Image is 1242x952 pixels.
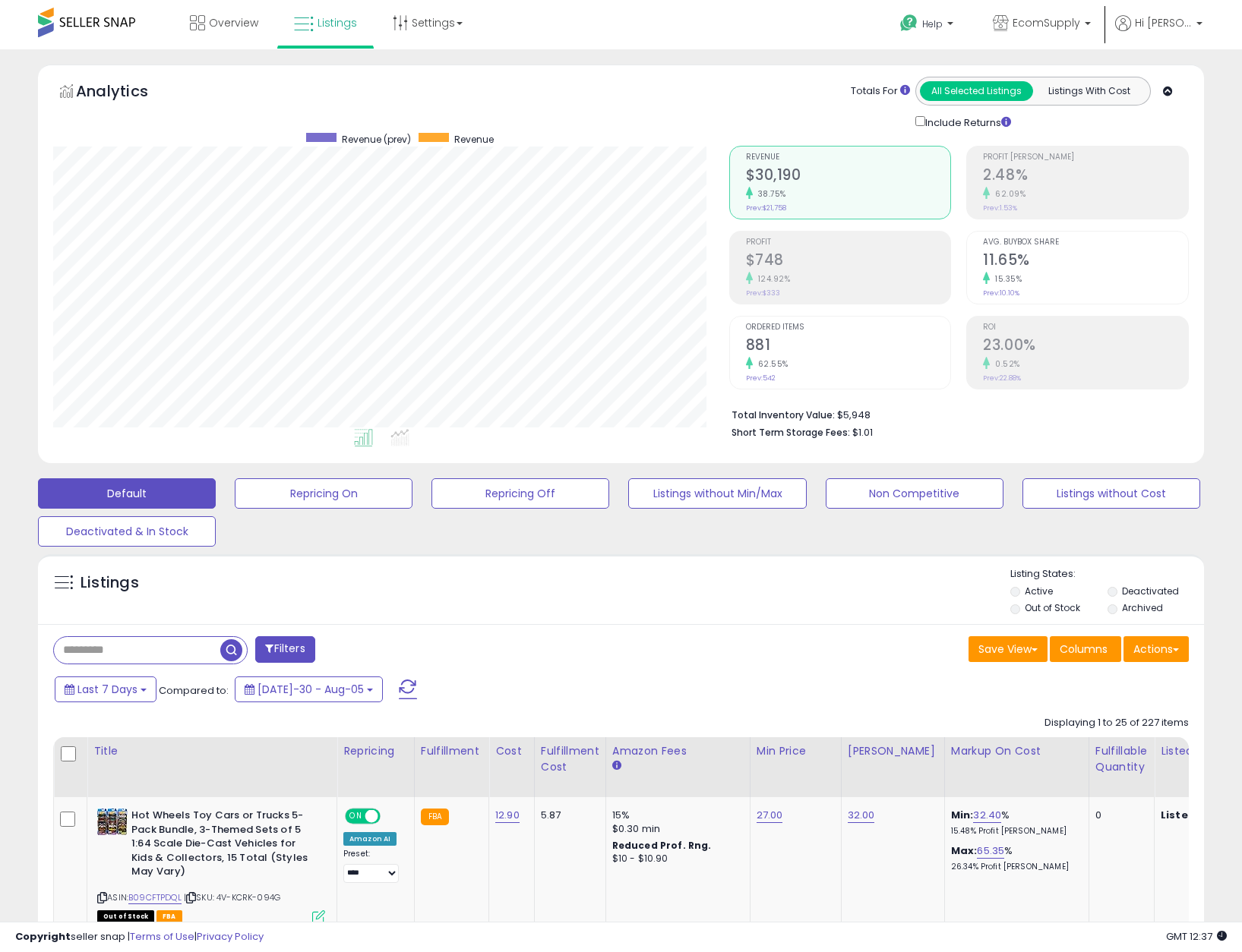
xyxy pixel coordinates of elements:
b: Short Term Storage Fees: [732,426,850,439]
li: $5,948 [732,405,1177,423]
span: Hi [PERSON_NAME] [1135,15,1192,30]
button: Save View [969,636,1048,662]
h2: 881 [746,336,951,357]
div: $10 - $10.90 [612,853,738,865]
div: Preset: [343,849,403,883]
small: 62.09% [990,188,1026,200]
span: Listings [318,15,357,30]
div: Displaying 1 to 25 of 227 items [1044,716,1189,730]
p: Listing States: [1010,567,1204,582]
a: Terms of Use [130,929,194,944]
button: All Selected Listings [920,81,1033,101]
p: 15.48% Profit [PERSON_NAME] [951,826,1077,837]
p: 26.34% Profit [PERSON_NAME] [951,862,1077,872]
span: Compared to: [159,683,229,698]
button: Repricing On [235,478,412,509]
button: Non Competitive [826,478,1003,509]
h5: Analytics [76,80,178,106]
label: Out of Stock [1025,601,1080,614]
span: Avg. Buybox Share [983,238,1188,247]
span: [DATE]-30 - Aug-05 [258,682,364,697]
div: % [951,809,1077,837]
span: FBA [156,910,182,923]
a: Help [888,2,969,49]
div: Cost [495,743,528,759]
b: Max: [951,843,978,858]
button: Filters [255,636,314,663]
a: 27.00 [757,808,783,823]
span: | SKU: 4V-KCRK-094G [184,891,280,903]
button: Default [38,478,216,509]
a: 65.35 [977,843,1004,859]
span: ON [346,810,365,823]
img: 51bHv6Vd6+L._SL40_.jpg [97,809,128,835]
small: Prev: 1.53% [983,203,1017,213]
span: Revenue (prev) [342,133,411,146]
span: 2025-08-13 12:37 GMT [1166,929,1227,944]
label: Archived [1122,601,1163,614]
small: 124.92% [753,273,791,285]
button: Columns [1050,636,1121,662]
div: $0.30 min [612,822,738,836]
button: Listings without Cost [1022,478,1200,509]
span: $1.01 [852,425,873,440]
b: Listed Price: [1161,808,1230,822]
span: Profit [PERSON_NAME] [983,153,1188,162]
div: Markup on Cost [951,743,1082,759]
div: Include Returns [904,113,1029,131]
a: B09CFTPDQL [128,891,182,904]
small: Prev: 10.10% [983,288,1019,298]
div: % [951,844,1077,872]
div: Fulfillment Cost [541,743,599,775]
button: Repricing Off [431,478,609,509]
b: Min: [951,808,974,822]
label: Deactivated [1122,585,1179,597]
small: 15.35% [990,273,1022,285]
button: [DATE]-30 - Aug-05 [235,676,383,702]
div: Title [93,743,330,759]
span: Profit [746,238,951,247]
a: Privacy Policy [197,929,264,944]
i: Get Help [899,14,918,33]
div: Min Price [757,743,835,759]
button: Actions [1123,636,1189,662]
span: All listings that are currently out of stock and unavailable for purchase on Amazon [97,910,154,923]
div: 0 [1095,809,1142,822]
small: Prev: 22.88% [983,374,1021,383]
div: Fulfillment [421,743,482,759]
h2: $30,190 [746,166,951,187]
a: 32.40 [973,808,1001,823]
small: Prev: $333 [746,288,780,298]
span: ROI [983,323,1188,332]
a: 32.00 [848,808,875,823]
button: Listings With Cost [1032,81,1146,101]
span: Revenue [746,153,951,162]
div: 5.87 [541,809,594,822]
label: Active [1025,585,1053,597]
div: Totals For [851,84,910,99]
h2: 11.65% [983,251,1188,272]
button: Deactivated & In Stock [38,516,216,547]
span: Last 7 Days [77,682,137,697]
small: FBA [421,809,449,825]
a: Hi [PERSON_NAME] [1115,15,1202,49]
strong: Copyright [15,929,71,944]
div: [PERSON_NAME] [848,743,938,759]
b: Hot Wheels Toy Cars or Trucks 5-Pack Bundle, 3-Themed Sets of 5 1:64 Scale Die-Cast Vehicles for ... [131,809,316,883]
span: Ordered Items [746,323,951,332]
small: 0.52% [990,358,1020,370]
span: OFF [378,810,403,823]
b: Reduced Prof. Rng. [612,839,712,852]
button: Listings without Min/Max [628,478,806,509]
span: Revenue [454,133,494,146]
span: Overview [209,15,258,30]
div: Fulfillable Quantity [1095,743,1148,775]
h2: 23.00% [983,336,1188,357]
small: 38.75% [753,188,786,200]
small: Prev: 542 [746,374,776,383]
span: EcomSupply [1013,15,1080,30]
div: Amazon AI [343,832,397,846]
div: 15% [612,809,738,822]
h5: Listings [81,572,139,594]
small: Amazon Fees. [612,759,621,773]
